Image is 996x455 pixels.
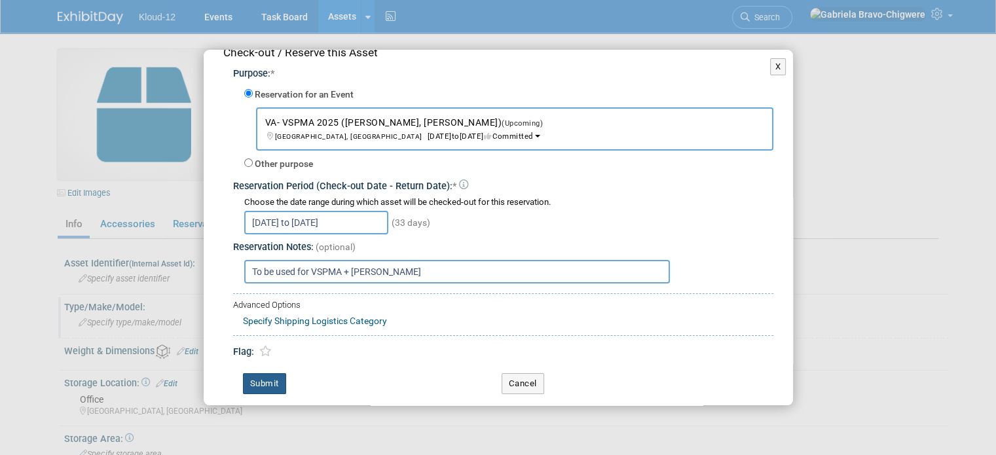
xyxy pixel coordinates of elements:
[265,117,551,141] span: VA- VSPMA 2025 ([PERSON_NAME], [PERSON_NAME])
[502,119,543,128] span: (Upcoming)
[244,211,388,234] input: Check-out Date - Return Date
[256,107,773,151] button: VA- VSPMA 2025 ([PERSON_NAME], [PERSON_NAME])(Upcoming) [GEOGRAPHIC_DATA], [GEOGRAPHIC_DATA][DATE...
[243,316,387,326] a: Specify Shipping Logistics Category
[244,196,773,209] div: Choose the date range during which asset will be checked-out for this reservation.
[233,174,773,194] div: Reservation Period (Check-out Date - Return Date):
[243,373,286,394] button: Submit
[502,373,544,394] button: Cancel
[223,46,378,59] span: Check-out / Reserve this Asset
[770,58,786,75] button: X
[255,158,313,171] label: Other purpose
[316,242,356,252] span: (optional)
[265,118,551,141] span: [DATE] [DATE] Committed
[275,132,428,141] span: [GEOGRAPHIC_DATA], [GEOGRAPHIC_DATA]
[233,67,773,81] div: Purpose:
[233,346,254,357] span: Flag:
[390,217,430,228] span: (33 days)
[452,132,460,141] span: to
[233,242,314,253] span: Reservation Notes:
[233,299,773,312] div: Advanced Options
[255,88,354,101] label: Reservation for an Event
